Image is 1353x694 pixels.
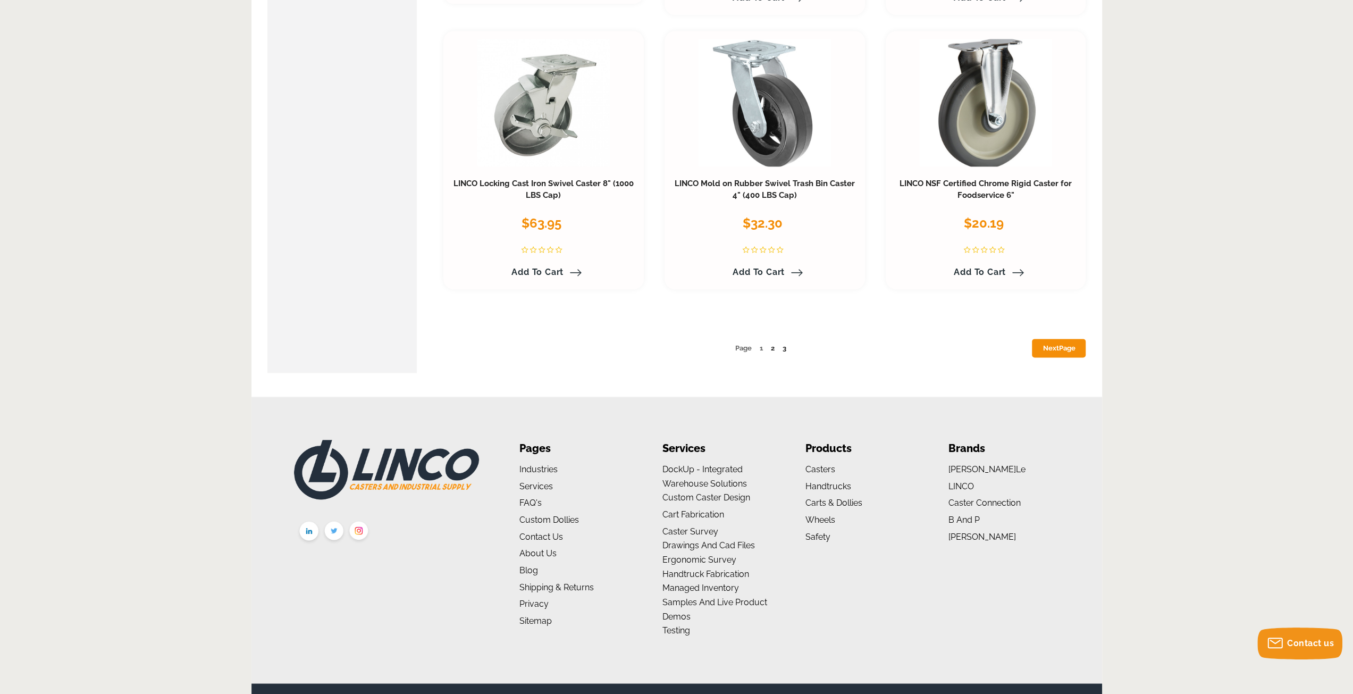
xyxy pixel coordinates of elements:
[519,565,537,575] a: Blog
[743,215,783,231] span: $32.30
[1257,628,1342,659] button: Contact us
[805,532,830,542] a: Safety
[662,583,738,593] a: Managed Inventory
[519,548,556,558] a: About us
[760,344,763,352] span: 1
[733,267,785,277] span: Add to Cart
[726,263,803,281] a: Add to Cart
[519,616,551,626] a: Sitemap
[511,267,564,277] span: Add to Cart
[783,344,786,352] a: 3
[1032,339,1086,357] a: NextPage
[519,515,578,525] a: Custom Dollies
[954,267,1006,277] span: Add to Cart
[948,498,1020,508] a: Caster Connection
[453,179,634,200] a: LINCO Locking Cast Iron Swivel Caster 8" (1000 LBS Cap)
[805,498,862,508] a: Carts & Dollies
[297,519,322,546] img: linkedin.png
[662,555,736,565] a: Ergonomic Survey
[519,599,548,609] a: Privacy
[948,440,1059,457] li: Brands
[805,515,835,525] a: Wheels
[805,481,851,491] a: Handtrucks
[948,515,979,525] a: B and P
[662,540,754,550] a: Drawings and Cad Files
[662,569,749,579] a: Handtruck Fabrication
[675,179,855,200] a: LINCO Mold on Rubber Swivel Trash Bin Caster 4" (400 LBS Cap)
[519,498,541,508] a: FAQ's
[662,625,690,636] a: Testing
[900,179,1072,200] a: LINCO NSF Certified Chrome Rigid Caster for Foodservice 6"
[771,344,775,352] a: 2
[505,263,582,281] a: Add to Cart
[662,597,767,622] a: Samples and Live Product Demos
[1058,344,1075,352] span: Page
[948,532,1015,542] a: [PERSON_NAME]
[294,440,479,499] img: LINCO CASTERS & INDUSTRIAL SUPPLY
[948,464,1025,474] a: [PERSON_NAME]le
[519,532,562,542] a: Contact Us
[662,492,750,503] a: Custom Caster Design
[519,481,552,491] a: Services
[948,481,973,491] a: LINCO
[519,440,630,457] li: Pages
[519,582,593,592] a: Shipping & Returns
[662,509,724,520] a: Cart Fabrication
[964,215,1004,231] span: $20.19
[519,464,557,474] a: Industries
[1287,638,1334,648] span: Contact us
[322,519,347,545] img: twitter.png
[662,440,773,457] li: Services
[735,344,752,352] span: Page
[947,263,1024,281] a: Add to Cart
[805,440,916,457] li: Products
[662,526,718,537] a: Caster Survey
[347,519,372,545] img: instagram.png
[522,215,561,231] span: $63.95
[662,464,746,489] a: DockUp - Integrated Warehouse Solutions
[805,464,835,474] a: Casters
